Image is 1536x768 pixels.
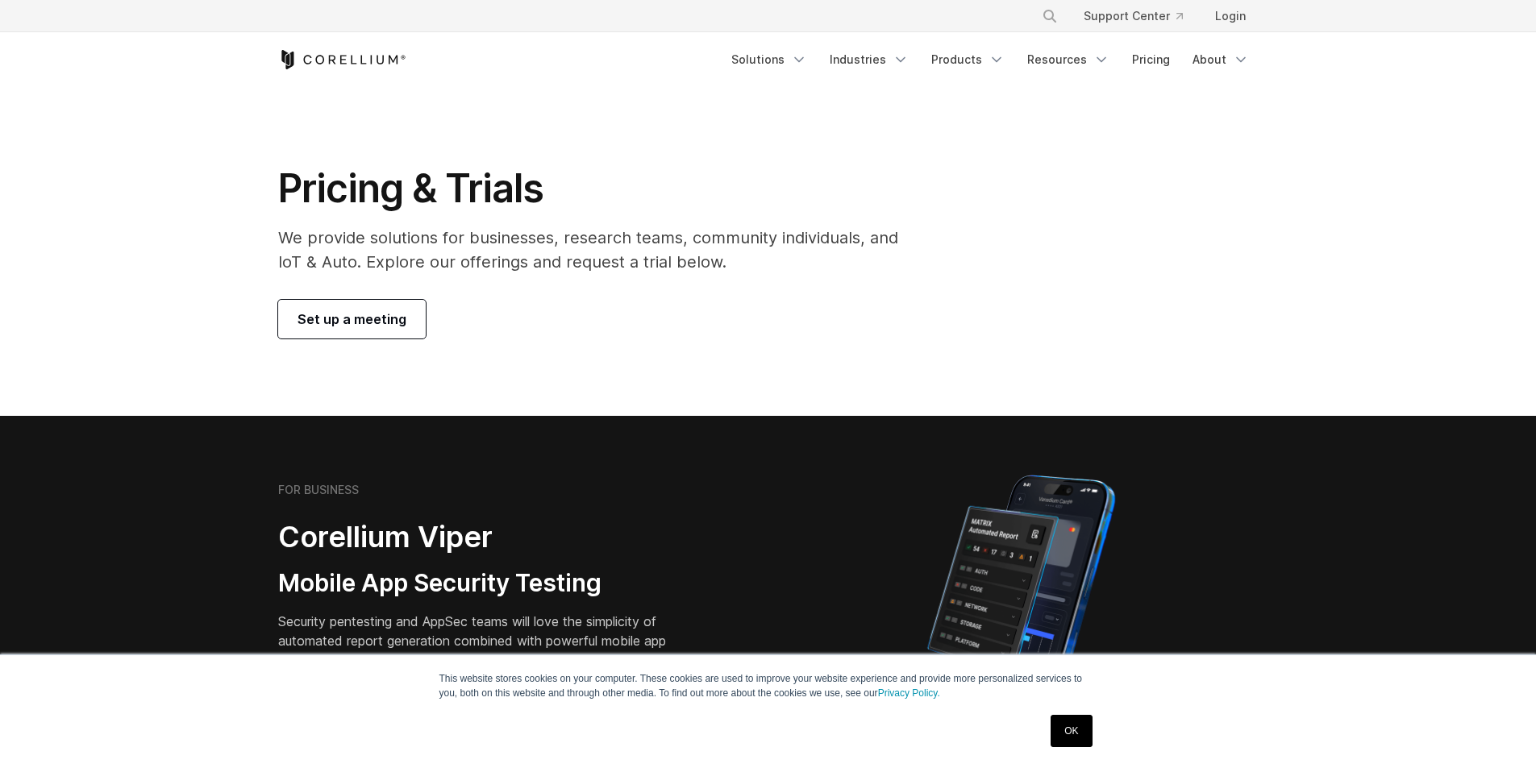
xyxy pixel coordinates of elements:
h2: Corellium Viper [278,519,691,555]
a: OK [1051,715,1092,747]
button: Search [1035,2,1064,31]
h1: Pricing & Trials [278,164,921,213]
div: Navigation Menu [722,45,1259,74]
a: Login [1202,2,1259,31]
div: Navigation Menu [1022,2,1259,31]
img: Corellium MATRIX automated report on iPhone showing app vulnerability test results across securit... [900,467,1143,749]
a: About [1183,45,1259,74]
p: This website stores cookies on your computer. These cookies are used to improve your website expe... [439,671,1097,700]
h6: FOR BUSINESS [278,483,359,497]
p: We provide solutions for businesses, research teams, community individuals, and IoT & Auto. Explo... [278,226,921,274]
a: Corellium Home [278,50,406,69]
a: Solutions [722,45,817,74]
a: Industries [820,45,918,74]
a: Resources [1018,45,1119,74]
p: Security pentesting and AppSec teams will love the simplicity of automated report generation comb... [278,612,691,670]
a: Pricing [1122,45,1180,74]
h3: Mobile App Security Testing [278,568,691,599]
span: Set up a meeting [298,309,406,329]
a: Support Center [1071,2,1196,31]
a: Products [922,45,1014,74]
a: Privacy Policy. [878,687,940,699]
a: Set up a meeting [278,300,426,338]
